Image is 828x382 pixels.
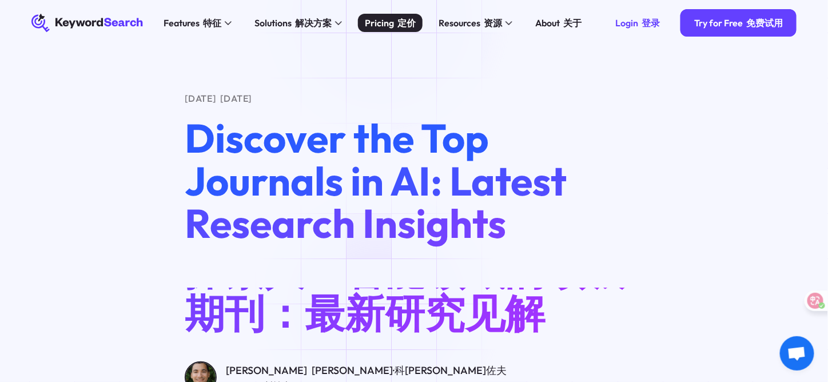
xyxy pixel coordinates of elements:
[203,17,221,29] font: 特征
[164,16,221,30] div: Features
[528,14,588,32] a: About 关于
[439,16,502,30] div: Resources
[746,17,783,29] font: 免费试用
[563,17,582,29] font: 关于
[226,363,507,379] div: [PERSON_NAME]
[602,9,674,37] a: Login 登录
[615,17,660,29] div: Login
[680,9,797,37] a: Try for Free 免费试用
[254,16,332,30] div: Solutions
[185,245,625,337] font: 探索人工智能领域的顶级期刊：最新研究见解
[780,336,814,371] a: 开放式聊天
[484,17,502,29] font: 资源
[358,14,423,32] a: Pricing 定价
[185,113,643,337] span: Discover the Top Journals in AI: Latest Research Insights
[365,16,416,30] div: Pricing
[642,17,660,29] font: 登录
[694,17,783,29] div: Try for Free
[312,364,507,377] font: [PERSON_NAME]·科[PERSON_NAME]佐夫
[295,17,332,29] font: 解决方案
[397,17,416,29] font: 定价
[221,93,252,104] font: [DATE]
[185,91,643,105] div: [DATE]
[535,16,582,30] div: About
